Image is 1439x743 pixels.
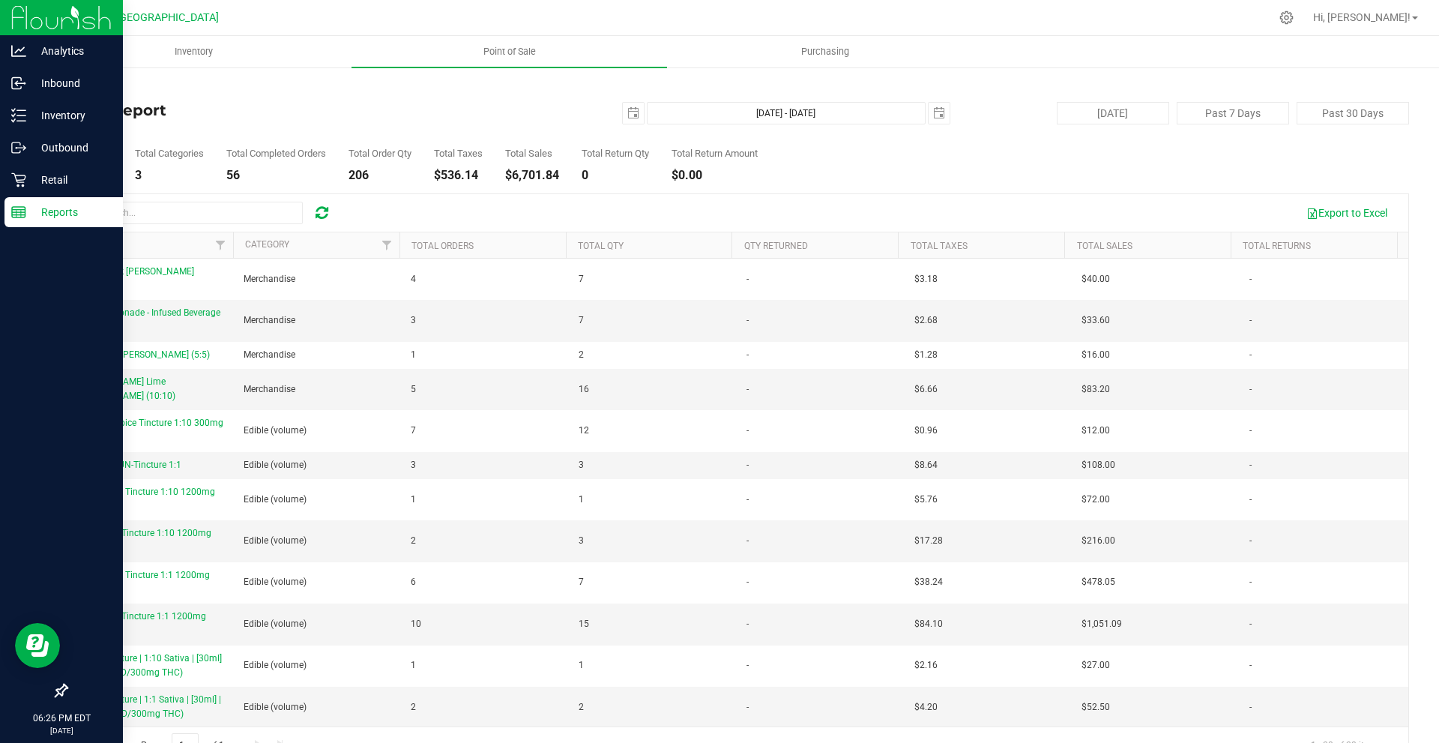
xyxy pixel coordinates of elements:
span: 12 [579,424,589,438]
span: $8.64 [914,458,938,472]
input: Search... [78,202,303,224]
span: - [1249,700,1252,715]
span: Edible (volume) [244,700,307,715]
span: - [746,575,749,589]
span: 7 [579,575,584,589]
span: $6.66 [914,382,938,397]
div: Total Taxes [434,148,483,158]
span: 5mg Black [PERSON_NAME] (5:5) [76,349,210,360]
span: - [746,424,749,438]
span: - [746,700,749,715]
span: 10mg Black [PERSON_NAME] B260710 [76,266,194,291]
span: 4 [411,272,416,286]
span: - [746,617,749,631]
a: Inventory [36,36,352,67]
span: - [746,272,749,286]
div: $536.14 [434,169,483,181]
span: $478.05 [1081,575,1115,589]
span: - [1249,658,1252,673]
span: SKU.0202.UN-Tincture 1:1 [76,460,181,470]
span: $72.00 [1081,493,1110,507]
span: $0.96 [914,424,938,438]
span: select [929,103,950,124]
span: 2 [579,348,584,362]
span: - [1249,575,1252,589]
span: - [1249,382,1252,397]
span: - [746,458,749,472]
a: Total Taxes [911,241,968,251]
p: Analytics [26,42,116,60]
p: 06:26 PM EDT [7,712,116,725]
span: $5.76 [914,493,938,507]
p: [DATE] [7,725,116,736]
div: 56 [226,169,326,181]
span: - [746,493,749,507]
inline-svg: Reports [11,205,26,220]
span: Merchandise [244,348,295,362]
span: $40.00 [1081,272,1110,286]
span: $2.16 [914,658,938,673]
span: Purchasing [781,45,869,58]
span: $1.28 [914,348,938,362]
a: Filter [208,232,233,258]
span: Relief | Tincture | 1:1 Sativa | [30ml] | (300mg CBD/300mg THC) [76,694,221,719]
span: Edible (volume) [244,534,307,548]
div: $0.00 [672,169,758,181]
span: - [1249,534,1252,548]
span: 1 [579,658,584,673]
inline-svg: Retail [11,172,26,187]
span: - [746,348,749,362]
div: Manage settings [1277,10,1296,25]
span: Peppermint Tincture 1:10 1200mg THC [76,487,215,511]
span: Point of Sale [463,45,556,58]
a: Total Qty [578,241,624,251]
span: 1 [579,493,584,507]
span: 6 [411,575,416,589]
inline-svg: Outbound [11,140,26,155]
span: Merchandise [244,313,295,328]
span: 3 [579,534,584,548]
span: Relief | Tincture | 1:10 Sativa | [30ml] | (30mg CBD/300mg THC) [76,653,222,678]
span: 7 [411,424,416,438]
span: 1 [411,493,416,507]
div: Total Return Amount [672,148,758,158]
span: $2.68 [914,313,938,328]
p: Retail [26,171,116,189]
span: Hi, [PERSON_NAME]! [1313,11,1411,23]
span: 1 [411,658,416,673]
span: 7 [579,272,584,286]
span: Inventory [154,45,233,58]
a: Point of Sale [352,36,667,67]
span: $83.20 [1081,382,1110,397]
span: - [1249,617,1252,631]
span: - [746,534,749,548]
span: $4.20 [914,700,938,715]
span: 10mg Lemonade - Infused Beverage (10:10) [76,307,220,332]
span: 2 [411,700,416,715]
button: [DATE] [1057,102,1169,124]
span: Pumpkin Spice Tincture 1:10 300mg THC [76,418,223,442]
span: Strawberry Tincture 1:10 1200mg THC [76,528,211,553]
span: Edible (volume) [244,575,307,589]
span: 3 [411,313,416,328]
p: Reports [26,203,116,221]
button: Export to Excel [1297,200,1397,226]
span: GA2 - [GEOGRAPHIC_DATA] [87,11,219,24]
p: Outbound [26,139,116,157]
span: $52.50 [1081,700,1110,715]
span: $216.00 [1081,534,1115,548]
span: Edible (volume) [244,458,307,472]
span: - [1249,458,1252,472]
span: $16.00 [1081,348,1110,362]
span: - [1249,493,1252,507]
span: [PERSON_NAME] Lime [PERSON_NAME] (10:10) [76,376,175,401]
span: $38.24 [914,575,943,589]
div: Total Order Qty [349,148,411,158]
span: Strawberry Tincture 1:1 1200mg THC [76,611,206,636]
span: Edible (volume) [244,424,307,438]
span: - [1249,424,1252,438]
span: - [1249,348,1252,362]
button: Past 7 Days [1177,102,1289,124]
span: $3.18 [914,272,938,286]
a: Qty Returned [744,241,808,251]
